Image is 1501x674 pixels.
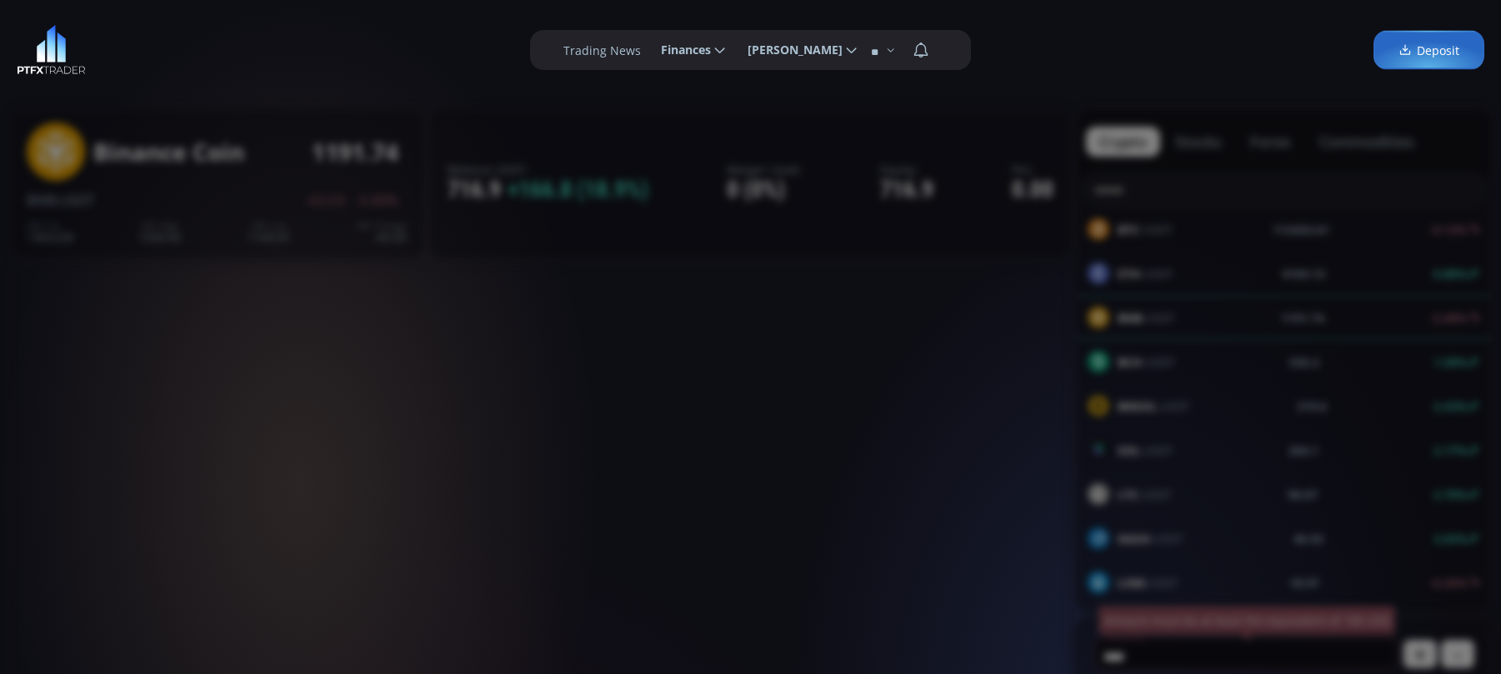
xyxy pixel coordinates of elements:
[1398,42,1459,59] span: Deposit
[649,33,711,67] span: Finances
[736,33,843,67] span: [PERSON_NAME]
[563,42,641,59] label: Trading News
[1373,31,1484,70] a: Deposit
[17,25,86,75] img: LOGO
